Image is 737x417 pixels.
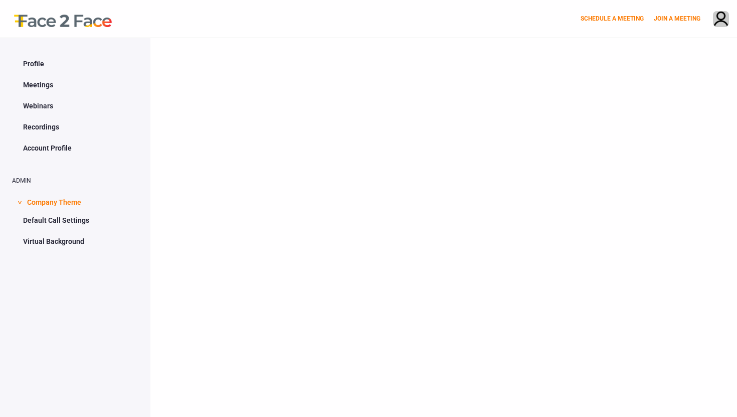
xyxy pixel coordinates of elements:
[12,138,138,158] a: Account Profile
[713,12,728,28] img: avatar.710606db.png
[654,15,700,22] a: JOIN A MEETING
[12,75,138,94] a: Meetings
[12,54,138,73] a: Profile
[12,178,138,184] h2: ADMIN
[12,211,138,230] a: Default Call Settings
[12,117,138,136] a: Recordings
[12,232,138,251] a: Virtual Background
[12,96,138,115] a: Webinars
[15,201,25,204] span: >
[581,15,644,22] a: SCHEDULE A MEETING
[27,192,81,211] span: Company Theme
